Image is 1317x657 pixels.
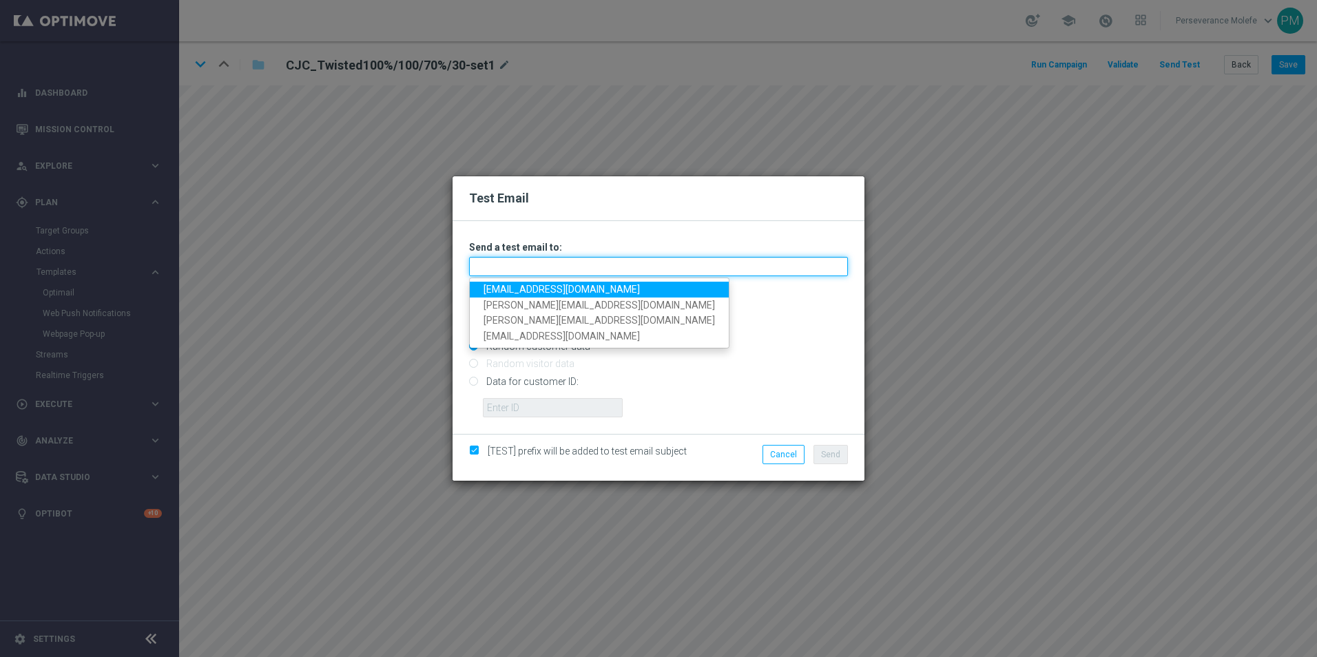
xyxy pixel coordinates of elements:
input: Enter ID [483,398,623,417]
a: [PERSON_NAME][EMAIL_ADDRESS][DOMAIN_NAME] [470,298,729,313]
a: [PERSON_NAME][EMAIL_ADDRESS][DOMAIN_NAME] [470,313,729,328]
span: [TEST] prefix will be added to test email subject [488,446,687,457]
button: Send [813,445,848,464]
a: [EMAIL_ADDRESS][DOMAIN_NAME] [470,328,729,344]
span: Send [821,450,840,459]
a: [EMAIL_ADDRESS][DOMAIN_NAME] [470,282,729,298]
button: Cancel [763,445,805,464]
h3: Send a test email to: [469,241,848,253]
h2: Test Email [469,190,848,207]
